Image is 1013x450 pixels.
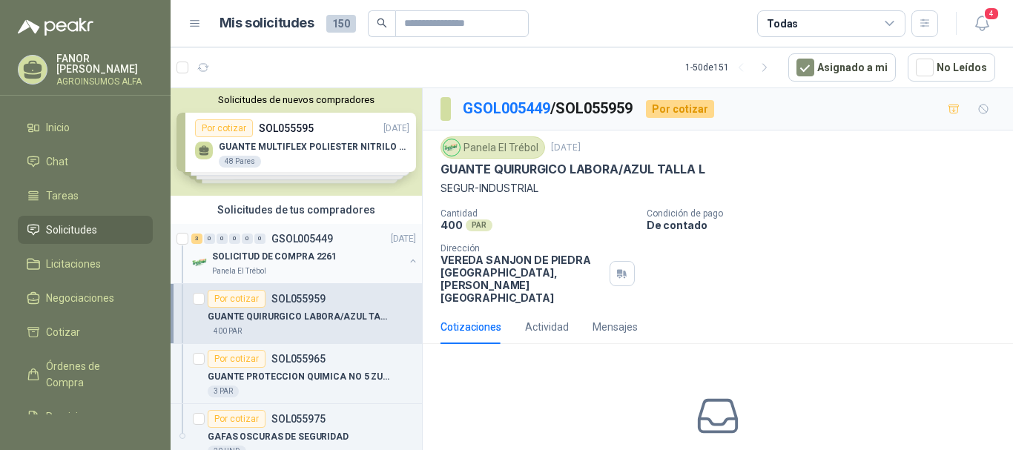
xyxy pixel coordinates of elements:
[18,284,153,312] a: Negociaciones
[18,250,153,278] a: Licitaciones
[191,234,202,244] div: 3
[220,13,314,34] h1: Mis solicitudes
[208,386,239,397] div: 3 PAR
[271,354,326,364] p: SOL055965
[969,10,995,37] button: 4
[171,196,422,224] div: Solicitudes de tus compradores
[18,113,153,142] a: Inicio
[204,234,215,244] div: 0
[46,119,70,136] span: Inicio
[525,319,569,335] div: Actividad
[271,414,326,424] p: SOL055975
[46,290,114,306] span: Negociaciones
[176,94,416,105] button: Solicitudes de nuevos compradores
[440,319,501,335] div: Cotizaciones
[208,310,392,324] p: GUANTE QUIRURGICO LABORA/AZUL TALLA L
[46,358,139,391] span: Órdenes de Compra
[18,148,153,176] a: Chat
[271,294,326,304] p: SOL055959
[212,250,337,264] p: SOLICITUD DE COMPRA 2261
[767,16,798,32] div: Todas
[254,234,265,244] div: 0
[685,56,776,79] div: 1 - 50 de 151
[391,232,416,246] p: [DATE]
[208,370,392,384] p: GUANTE PROTECCION QUIMICA NO 5 ZUBI OLA SEMICORRUGADO 60CM PVC REF/11981616
[326,15,356,33] span: 150
[56,77,153,86] p: AGROINSUMOS ALFA
[46,256,101,272] span: Licitaciones
[46,153,68,170] span: Chat
[46,324,80,340] span: Cotizar
[171,88,422,196] div: Solicitudes de nuevos compradoresPor cotizarSOL055595[DATE] GUANTE MULTIFLEX POLIESTER NITRILO TA...
[18,352,153,397] a: Órdenes de Compra
[440,254,604,304] p: VEREDA SANJON DE PIEDRA [GEOGRAPHIC_DATA] , [PERSON_NAME][GEOGRAPHIC_DATA]
[466,219,492,231] div: PAR
[217,234,228,244] div: 0
[440,136,545,159] div: Panela El Trébol
[646,100,714,118] div: Por cotizar
[440,180,995,196] p: SEGUR-INDUSTRIAL
[208,350,265,368] div: Por cotizar
[440,208,635,219] p: Cantidad
[983,7,1000,21] span: 4
[908,53,995,82] button: No Leídos
[271,234,333,244] p: GSOL005449
[46,408,101,425] span: Remisiones
[377,18,387,28] span: search
[171,284,422,344] a: Por cotizarSOL055959GUANTE QUIRURGICO LABORA/AZUL TALLA L400 PAR
[440,219,463,231] p: 400
[208,325,248,337] div: 400 PAR
[440,162,705,177] p: GUANTE QUIRURGICO LABORA/AZUL TALLA L
[463,97,634,120] p: / SOL055959
[18,318,153,346] a: Cotizar
[56,53,153,74] p: FANOR [PERSON_NAME]
[463,99,550,117] a: GSOL005449
[18,216,153,244] a: Solicitudes
[191,254,209,271] img: Company Logo
[208,430,349,444] p: GAFAS OSCURAS DE SEGURIDAD
[593,319,638,335] div: Mensajes
[440,243,604,254] p: Dirección
[191,230,419,277] a: 3 0 0 0 0 0 GSOL005449[DATE] Company LogoSOLICITUD DE COMPRA 2261Panela El Trébol
[171,344,422,404] a: Por cotizarSOL055965GUANTE PROTECCION QUIMICA NO 5 ZUBI OLA SEMICORRUGADO 60CM PVC REF/119816163 PAR
[18,403,153,431] a: Remisiones
[46,188,79,204] span: Tareas
[18,18,93,36] img: Logo peakr
[46,222,97,238] span: Solicitudes
[242,234,253,244] div: 0
[229,234,240,244] div: 0
[208,410,265,428] div: Por cotizar
[647,219,1007,231] p: De contado
[18,182,153,210] a: Tareas
[212,265,266,277] p: Panela El Trébol
[443,139,460,156] img: Company Logo
[788,53,896,82] button: Asignado a mi
[647,208,1007,219] p: Condición de pago
[208,290,265,308] div: Por cotizar
[551,141,581,155] p: [DATE]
